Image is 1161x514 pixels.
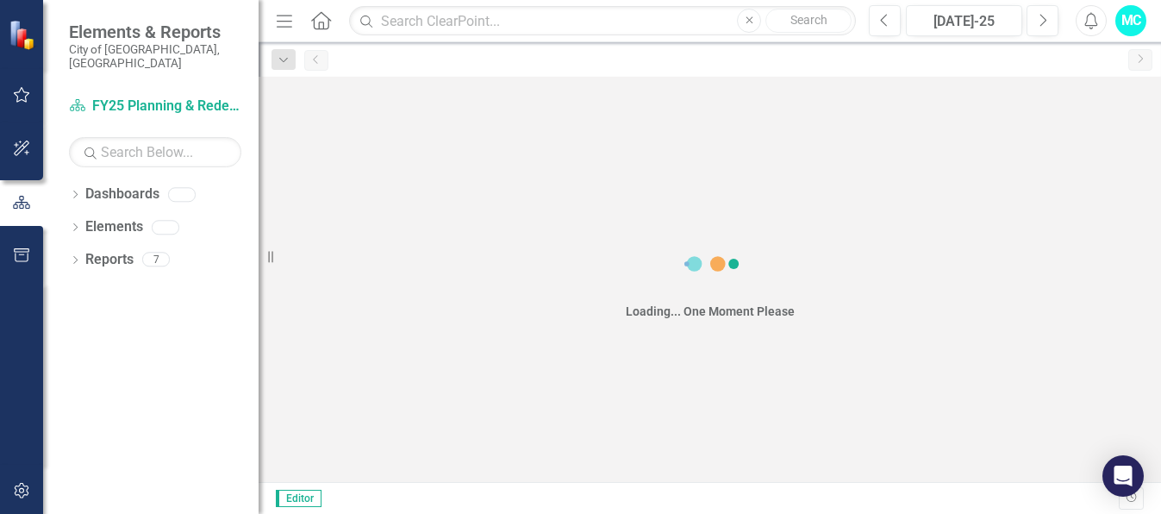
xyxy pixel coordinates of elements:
img: ClearPoint Strategy [9,20,39,50]
a: FY25 Planning & Redevelopment [69,97,241,116]
a: Reports [85,250,134,270]
button: MC [1115,5,1146,36]
small: City of [GEOGRAPHIC_DATA], [GEOGRAPHIC_DATA] [69,42,241,71]
a: Dashboards [85,185,159,204]
div: Loading... One Moment Please [626,303,795,320]
input: Search Below... [69,137,241,167]
a: Elements [85,217,143,237]
span: Elements & Reports [69,22,241,42]
span: Editor [276,490,321,507]
input: Search ClearPoint... [349,6,856,36]
span: Search [790,13,827,27]
div: 7 [142,253,170,267]
button: Search [765,9,852,33]
button: [DATE]-25 [906,5,1022,36]
div: Open Intercom Messenger [1102,455,1144,497]
div: [DATE]-25 [912,11,1016,32]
